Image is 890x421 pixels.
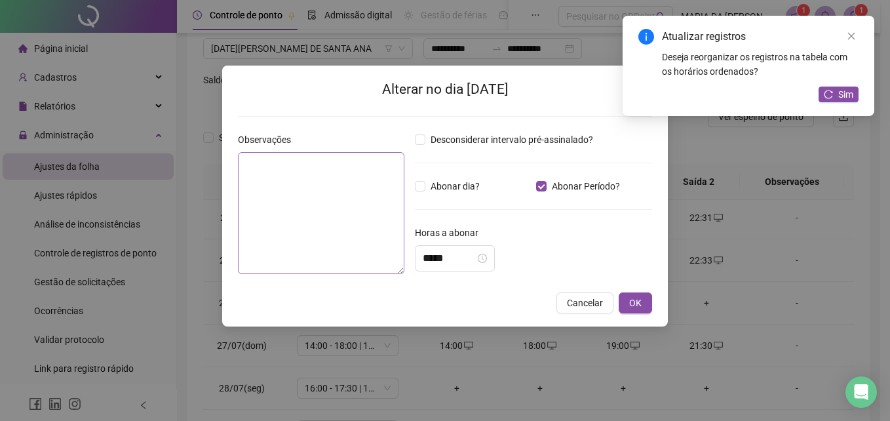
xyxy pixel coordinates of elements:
[638,29,654,45] span: info-circle
[662,29,859,45] div: Atualizar registros
[847,31,856,41] span: close
[547,179,625,193] span: Abonar Período?
[845,376,877,408] div: Open Intercom Messenger
[838,87,853,102] span: Sim
[662,50,859,79] div: Deseja reorganizar os registros na tabela com os horários ordenados?
[567,296,603,310] span: Cancelar
[238,132,300,147] label: Observações
[425,179,485,193] span: Abonar dia?
[824,90,833,99] span: reload
[556,292,613,313] button: Cancelar
[415,226,487,240] label: Horas a abonar
[629,296,642,310] span: OK
[619,292,652,313] button: OK
[425,132,598,147] span: Desconsiderar intervalo pré-assinalado?
[238,79,652,100] h2: Alterar no dia [DATE]
[819,87,859,102] button: Sim
[844,29,859,43] a: Close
